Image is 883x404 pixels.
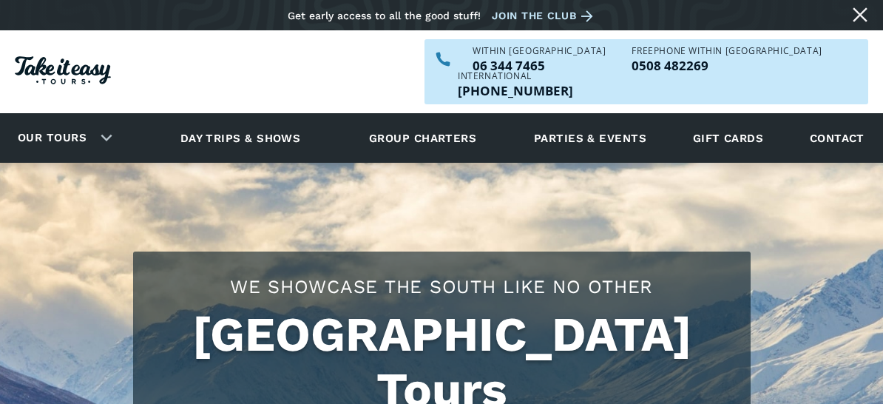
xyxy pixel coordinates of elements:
a: Close message [848,3,872,27]
h2: We showcase the south like no other [148,274,736,300]
a: Our tours [7,121,98,155]
div: WITHIN [GEOGRAPHIC_DATA] [473,47,606,55]
img: Take it easy Tours logo [15,56,111,84]
a: Parties & events [527,118,654,158]
a: Gift cards [686,118,771,158]
a: Call us within NZ on 063447465 [473,59,606,72]
p: 0508 482269 [632,59,822,72]
a: Join the club [492,7,598,25]
a: Group charters [351,118,495,158]
a: Call us freephone within NZ on 0508482269 [632,59,822,72]
a: Contact [802,118,872,158]
div: International [458,72,573,81]
div: Freephone WITHIN [GEOGRAPHIC_DATA] [632,47,822,55]
a: Call us outside of NZ on +6463447465 [458,84,573,97]
p: 06 344 7465 [473,59,606,72]
a: Day trips & shows [162,118,319,158]
div: Get early access to all the good stuff! [288,10,481,21]
p: [PHONE_NUMBER] [458,84,573,97]
a: Homepage [15,49,111,95]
